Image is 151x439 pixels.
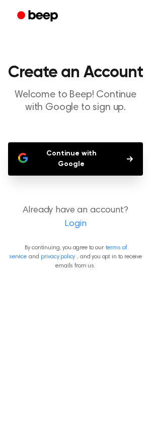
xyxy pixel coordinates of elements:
p: Already have an account? [8,204,143,231]
p: Welcome to Beep! Continue with Google to sign up. [8,89,143,114]
a: Login [10,217,141,231]
button: Continue with Google [8,142,143,176]
a: Beep [10,7,67,26]
h1: Create an Account [8,65,143,81]
a: privacy policy [41,254,75,260]
p: By continuing, you agree to our and , and you opt in to receive emails from us. [8,243,143,270]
